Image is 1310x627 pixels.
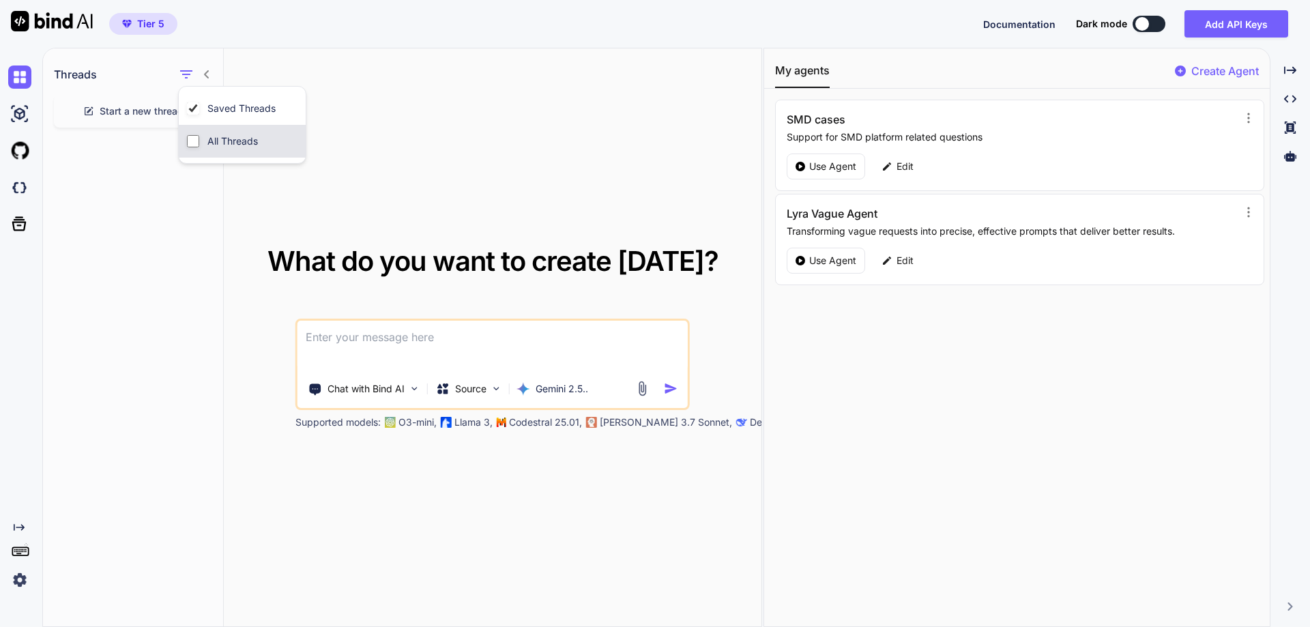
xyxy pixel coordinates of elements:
[441,417,452,428] img: Llama2
[664,381,678,396] img: icon
[1191,63,1259,79] p: Create Agent
[8,568,31,592] img: settings
[179,125,306,158] button: All Threads
[491,383,502,394] img: Pick Models
[327,382,405,396] p: Chat with Bind AI
[179,92,306,125] button: Saved Threads
[516,382,530,396] img: Gemini 2.5 Pro
[1076,17,1127,31] span: Dark mode
[750,415,808,429] p: Deepseek R1
[736,417,747,428] img: claude
[11,11,93,31] img: Bind AI
[8,139,31,162] img: githubLight
[983,17,1056,31] button: Documentation
[897,160,914,173] p: Edit
[509,415,582,429] p: Codestral 25.01,
[809,254,856,267] p: Use Agent
[54,66,97,83] h1: Threads
[809,160,856,173] p: Use Agent
[787,130,1232,144] p: Support for SMD platform related questions
[267,244,718,278] span: What do you want to create [DATE]?
[385,417,396,428] img: GPT-4
[775,62,830,88] button: My agents
[600,415,732,429] p: [PERSON_NAME] 3.7 Sonnet,
[100,104,184,118] span: Start a new thread
[454,415,493,429] p: Llama 3,
[983,18,1056,30] span: Documentation
[8,102,31,126] img: ai-studio
[398,415,437,429] p: O3-mini,
[122,20,132,28] img: premium
[8,176,31,199] img: darkCloudIdeIcon
[109,13,177,35] button: premiumTier 5
[787,111,1098,128] h3: SMD cases
[137,17,164,31] span: Tier 5
[897,254,914,267] p: Edit
[455,382,486,396] p: Source
[1184,10,1288,38] button: Add API Keys
[787,224,1232,238] p: Transforming vague requests into precise, effective prompts that deliver better results.
[586,417,597,428] img: claude
[536,382,588,396] p: Gemini 2.5..
[787,205,1098,222] h3: Lyra Vague Agent
[295,415,381,429] p: Supported models:
[635,381,650,396] img: attachment
[497,418,506,427] img: Mistral-AI
[205,102,278,115] label: Saved Threads
[8,65,31,89] img: chat
[409,383,420,394] img: Pick Tools
[205,134,261,148] label: All Threads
